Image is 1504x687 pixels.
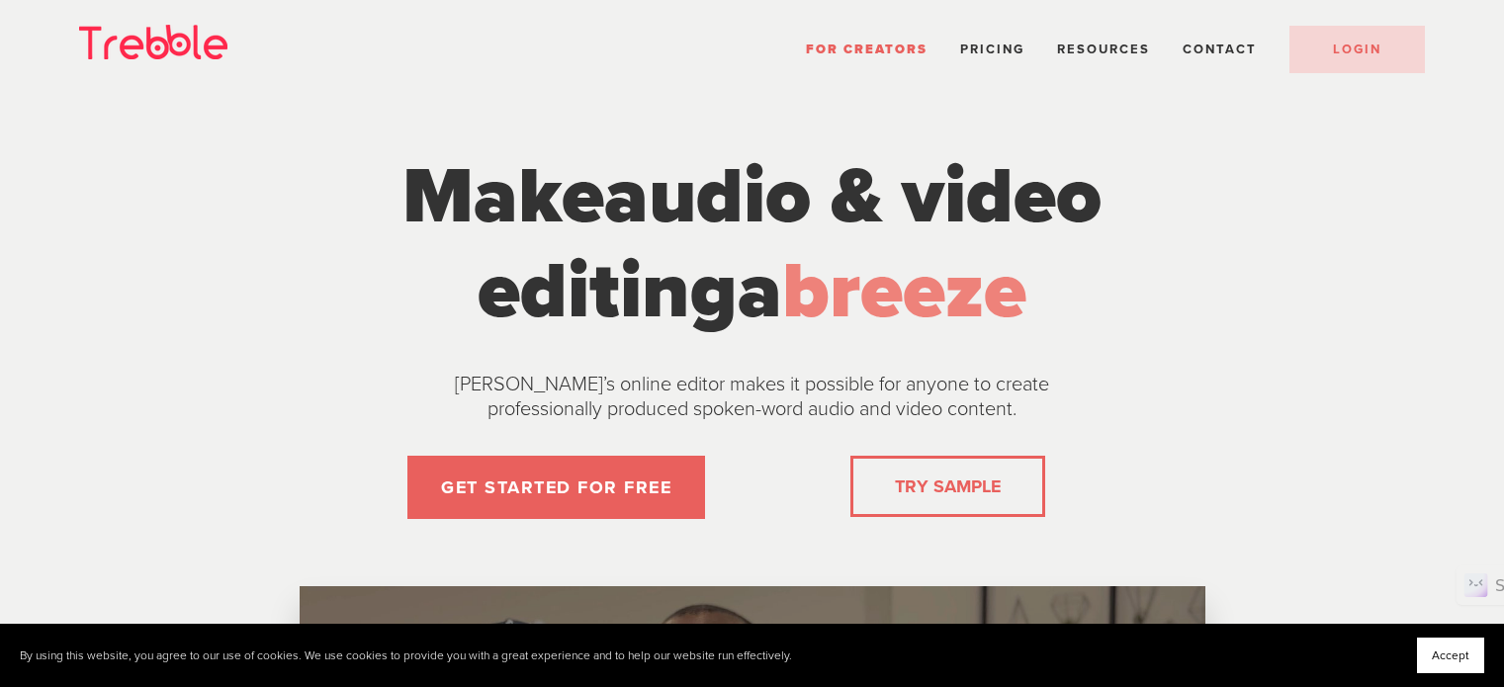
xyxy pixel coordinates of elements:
[406,373,1099,422] p: [PERSON_NAME]’s online editor makes it possible for anyone to create professionally produced spok...
[1333,42,1381,57] span: LOGIN
[1417,638,1484,673] button: Accept
[1289,26,1425,73] a: LOGIN
[382,149,1123,339] h1: Make a
[79,25,227,59] img: Trebble
[782,244,1026,339] span: breeze
[806,42,928,57] a: For Creators
[1183,42,1257,57] a: Contact
[1057,42,1150,57] span: Resources
[20,648,792,663] p: By using this website, you agree to our use of cookies. We use cookies to provide you with a grea...
[887,467,1009,506] a: TRY SAMPLE
[478,244,738,339] span: editing
[604,149,1102,244] span: audio & video
[1432,648,1469,662] span: Accept
[407,456,705,519] a: GET STARTED FOR FREE
[960,42,1024,57] a: Pricing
